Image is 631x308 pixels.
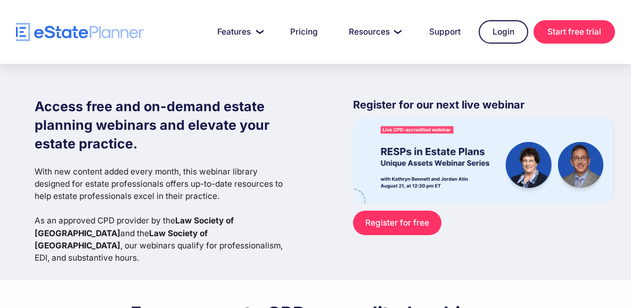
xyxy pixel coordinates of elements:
[534,20,615,44] a: Start free trial
[35,97,283,153] h1: Access free and on-demand estate planning webinars and elevate your estate practice.
[35,165,283,264] p: With new content added every month, this webinar library designed for estate professionals offers...
[16,23,144,41] a: home
[353,118,613,203] img: eState Academy webinar
[479,20,528,44] a: Login
[416,21,473,43] a: Support
[336,21,411,43] a: Resources
[35,215,234,238] strong: Law Society of [GEOGRAPHIC_DATA]
[277,21,331,43] a: Pricing
[353,211,441,235] a: Register for free
[204,21,272,43] a: Features
[353,97,613,118] p: Register for our next live webinar
[35,228,208,251] strong: Law Society of [GEOGRAPHIC_DATA]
